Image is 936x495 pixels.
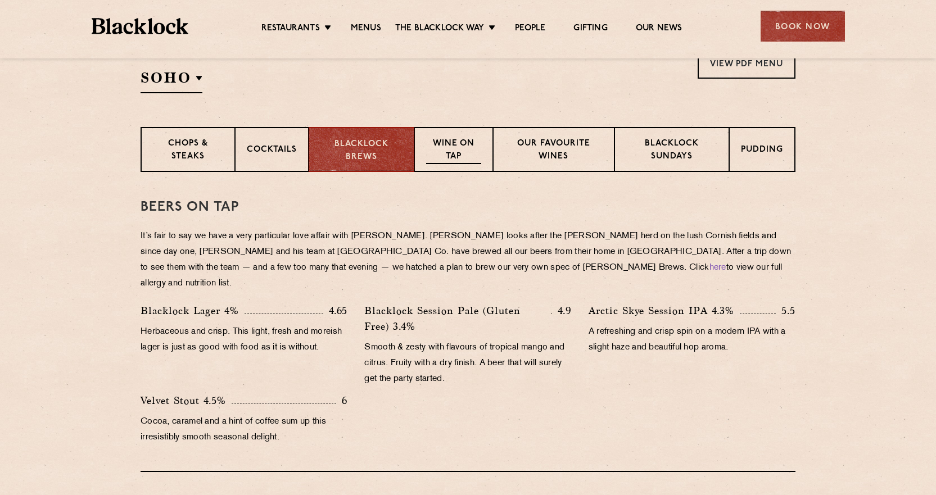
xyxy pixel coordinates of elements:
p: Chops & Steaks [153,138,223,164]
img: BL_Textured_Logo-footer-cropped.svg [92,18,189,34]
p: Blacklock Lager 4% [141,303,245,319]
p: Cocoa, caramel and a hint of coffee sum up this irresistibly smooth seasonal delight. [141,414,347,446]
p: Herbaceous and crisp. This light, fresh and moreish lager is just as good with food as it is with... [141,324,347,356]
p: Cocktails [247,144,297,158]
p: 6 [336,393,347,408]
a: People [515,23,545,35]
a: here [709,264,726,272]
a: Gifting [573,23,607,35]
p: 5.5 [776,303,795,318]
div: Book Now [761,11,845,42]
p: Smooth & zesty with flavours of tropical mango and citrus. Fruity with a dry finish. A beer that ... [364,340,571,387]
h2: SOHO [141,68,202,93]
p: 4.65 [323,303,347,318]
a: The Blacklock Way [395,23,484,35]
p: It’s fair to say we have a very particular love affair with [PERSON_NAME]. [PERSON_NAME] looks af... [141,229,795,292]
a: Our News [636,23,682,35]
a: Restaurants [261,23,320,35]
p: Arctic Skye Session IPA 4.3% [589,303,740,319]
p: Our favourite wines [505,138,602,164]
h3: Beers on tap [141,200,795,215]
p: Pudding [741,144,783,158]
p: 4.9 [552,303,572,318]
p: Wine on Tap [426,138,481,164]
p: Velvet Stout 4.5% [141,393,232,408]
p: Blacklock Sundays [626,138,717,164]
p: A refreshing and crisp spin on a modern IPA with a slight haze and beautiful hop aroma. [589,324,795,356]
p: Blacklock Brews [320,138,403,164]
p: Blacklock Session Pale (Gluten Free) 3.4% [364,303,551,334]
a: Menus [351,23,381,35]
a: View PDF Menu [698,48,795,79]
